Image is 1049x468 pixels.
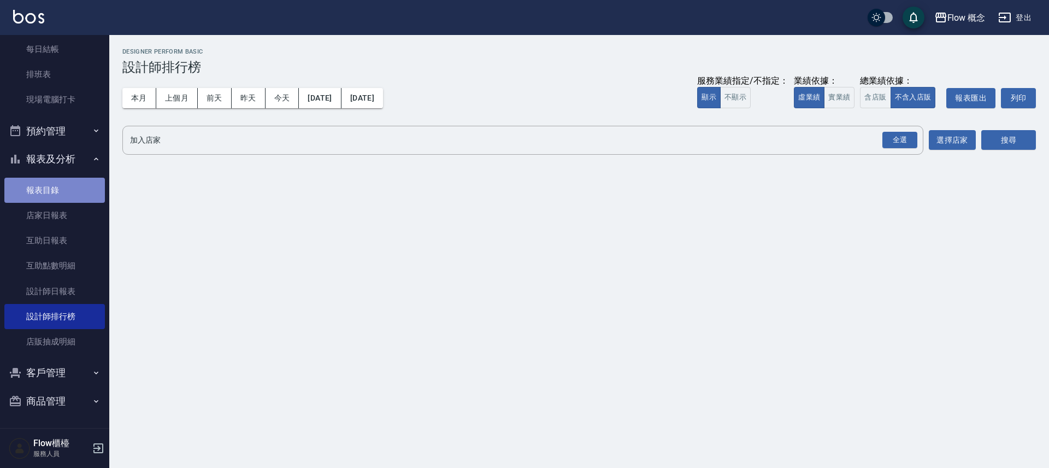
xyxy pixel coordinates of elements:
button: 報表匯出 [946,88,995,108]
button: save [903,7,924,28]
button: 虛業績 [794,87,824,108]
button: [DATE] [299,88,341,108]
button: 上個月 [156,88,198,108]
button: 顯示 [697,87,721,108]
div: 業績依據： [794,75,854,87]
a: 現場電腦打卡 [4,87,105,112]
button: 不含入店販 [891,87,936,108]
button: 報表及分析 [4,145,105,173]
a: 互助點數明細 [4,253,105,278]
img: Person [9,437,31,459]
button: 含店販 [860,87,891,108]
a: 互助日報表 [4,228,105,253]
button: 不顯示 [720,87,751,108]
button: Flow 概念 [930,7,990,29]
button: Open [880,130,920,151]
button: 實業績 [824,87,854,108]
a: 每日結帳 [4,37,105,62]
div: Flow 概念 [947,11,986,25]
h3: 設計師排行榜 [122,60,1036,75]
button: 昨天 [232,88,266,108]
div: 全選 [882,132,917,149]
a: 排班表 [4,62,105,87]
button: 本月 [122,88,156,108]
button: 列印 [1001,88,1036,108]
div: 總業績依據： [860,75,941,87]
button: 預約管理 [4,117,105,145]
button: [DATE] [341,88,383,108]
h5: Flow櫃檯 [33,438,89,449]
div: 服務業績指定/不指定： [697,75,788,87]
button: 客戶管理 [4,359,105,387]
button: 搜尋 [981,130,1036,150]
a: 設計師日報表 [4,279,105,304]
img: Logo [13,10,44,24]
button: 登出 [994,8,1036,28]
button: 選擇店家 [929,130,976,150]
a: 設計師排行榜 [4,304,105,329]
input: 店家名稱 [127,131,902,150]
a: 報表目錄 [4,178,105,203]
a: 店家日報表 [4,203,105,228]
h2: Designer Perform Basic [122,48,1036,55]
button: 今天 [266,88,299,108]
button: 前天 [198,88,232,108]
p: 服務人員 [33,449,89,459]
a: 店販抽成明細 [4,329,105,354]
button: 商品管理 [4,387,105,416]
